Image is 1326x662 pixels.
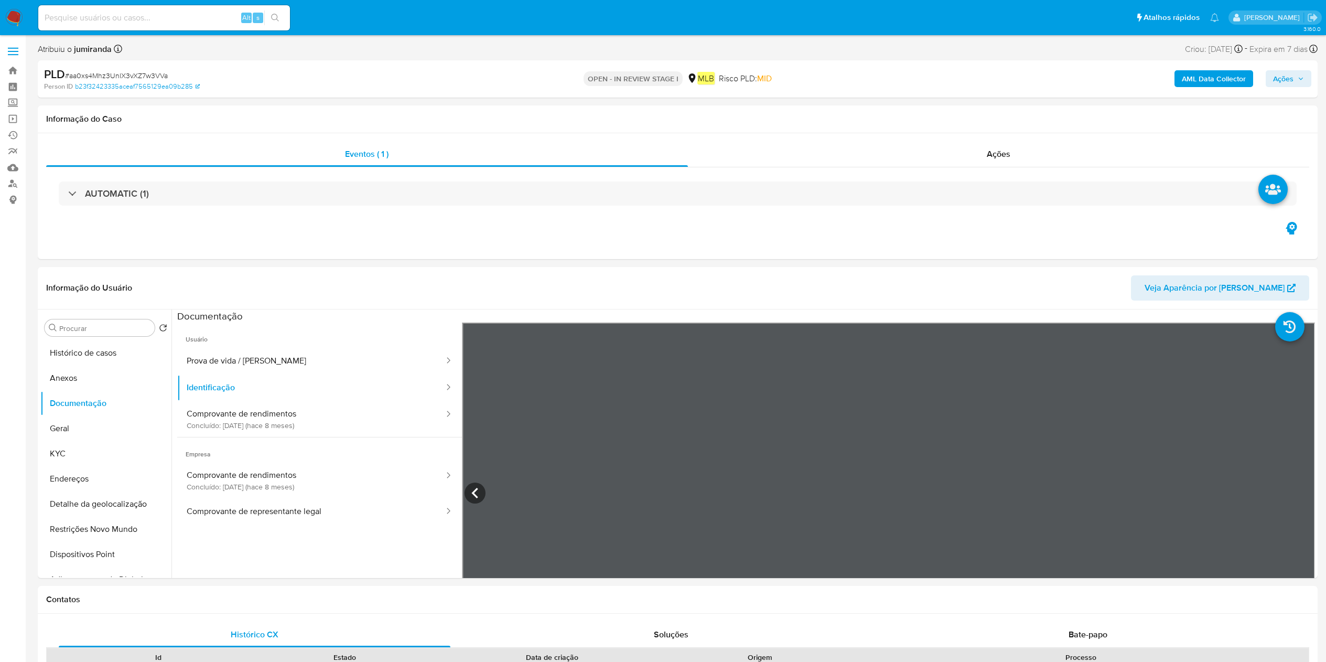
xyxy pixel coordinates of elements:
button: Documentação [40,391,171,416]
span: Risco PLD: [719,73,772,84]
p: OPEN - IN REVIEW STAGE I [584,71,683,86]
button: Retornar ao pedido padrão [159,324,167,335]
h1: Contatos [46,594,1309,605]
span: Alt [242,13,251,23]
button: Detalhe da geolocalização [40,492,171,517]
b: AML Data Collector [1182,70,1246,87]
span: Ações [987,148,1010,160]
button: Geral [40,416,171,441]
span: s [256,13,260,23]
h1: Informação do Usuário [46,283,132,293]
span: Histórico CX [231,628,278,640]
button: Restrições Novo Mundo [40,517,171,542]
input: Pesquise usuários ou casos... [38,11,290,25]
h3: AUTOMATIC (1) [85,188,149,199]
a: Sair [1307,12,1318,23]
span: MID [757,72,772,84]
button: Endereços [40,466,171,492]
span: Veja Aparência por [PERSON_NAME] [1145,275,1285,301]
span: Atalhos rápidos [1144,12,1200,23]
button: AML Data Collector [1174,70,1253,87]
button: Histórico de casos [40,340,171,366]
span: Bate-papo [1069,628,1107,640]
button: Veja Aparência por [PERSON_NAME] [1131,275,1309,301]
input: Procurar [59,324,150,333]
b: Person ID [44,82,73,91]
span: Atribuiu o [38,44,112,55]
a: b23f32423335aceaf7565129ea09b285 [75,82,200,91]
div: AUTOMATIC (1) [59,181,1297,206]
button: Ações [1266,70,1311,87]
div: Criou: [DATE] [1185,42,1243,56]
p: juliane.miranda@mercadolivre.com [1244,13,1303,23]
b: jumiranda [72,43,112,55]
em: MLB [697,72,715,84]
button: Adiantamentos de Dinheiro [40,567,171,592]
span: - [1245,42,1247,56]
span: # aa0xs4Mhz3UnlX3vXZ7w3VVa [65,70,168,81]
span: Soluções [654,628,688,640]
button: Procurar [49,324,57,332]
b: PLD [44,66,65,82]
span: Expira em 7 dias [1249,44,1308,55]
button: Dispositivos Point [40,542,171,567]
span: Eventos ( 1 ) [345,148,389,160]
button: Anexos [40,366,171,391]
button: search-icon [264,10,286,25]
h1: Informação do Caso [46,114,1309,124]
button: KYC [40,441,171,466]
a: Notificações [1210,13,1219,22]
span: Ações [1273,70,1293,87]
